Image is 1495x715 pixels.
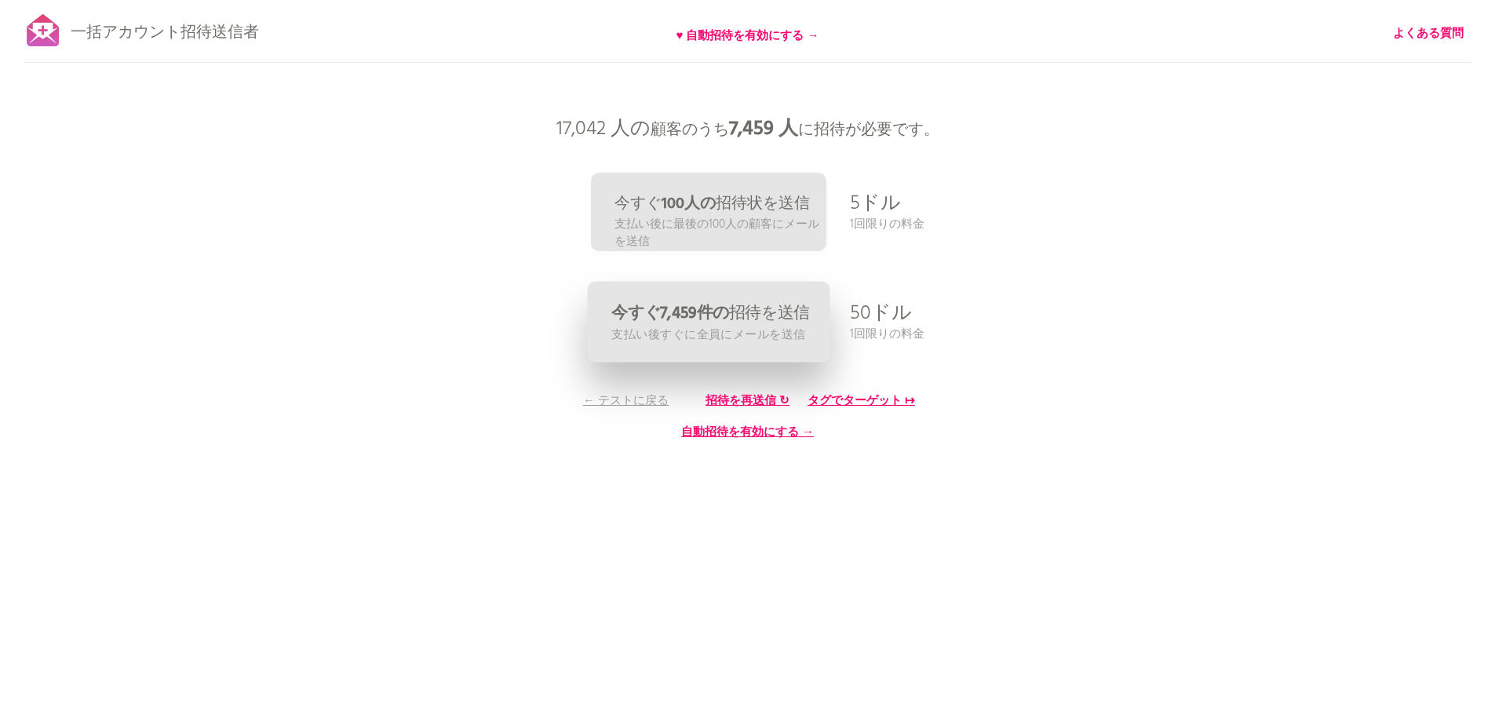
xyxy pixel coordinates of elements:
[850,188,901,220] font: 5ドル
[760,301,809,326] font: を送信
[676,27,819,46] font: ♥ 自動招待を有効にする →
[651,118,729,143] font: 顧客のうち
[71,20,259,46] font: 一括アカウント招待送信者
[611,301,728,326] font: 今すぐ7,459件の
[808,392,915,410] font: タグでターゲット ↦
[729,114,798,145] font: 7,459 人
[798,118,939,143] font: に招待が必要です。
[614,192,662,217] font: 今すぐ
[681,423,814,442] font: 自動招待を有効にする →
[587,282,830,363] a: 今すぐ7,459件の招待を送信 支払い後すぐに全員にメールを送信
[583,392,669,410] font: ← テストに戻る
[614,215,819,251] font: 支払い後に最後の100人の顧客にメールを送信
[662,192,716,217] font: 100人の
[591,173,826,251] a: 今すぐ100人の招待状を送信 支払い後に最後の100人の顧客にメールを送信
[1393,24,1464,43] font: よくある質問
[850,325,924,344] font: 1回限りの料金
[556,114,651,145] font: 17,042 人の
[850,298,912,330] font: 50ドル
[706,392,789,410] font: 招待を再送信 ↻
[850,215,924,234] font: 1回限りの料金
[1393,25,1464,42] a: よくある質問
[611,325,805,345] font: 支払い後すぐに全員にメールを送信
[728,301,760,326] font: 招待
[716,192,810,217] font: 招待状を送信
